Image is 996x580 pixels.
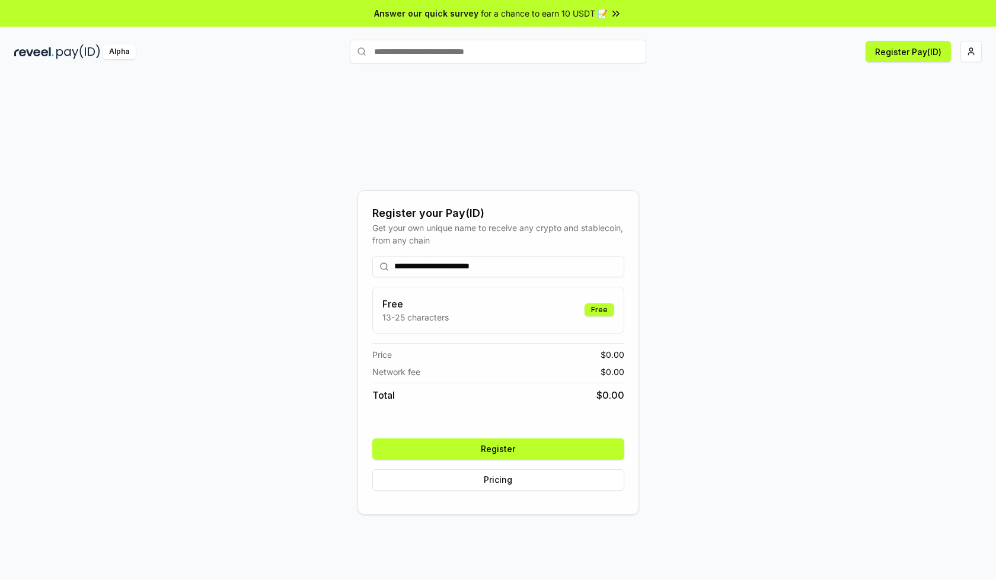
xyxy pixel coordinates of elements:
button: Register [372,438,624,460]
div: Register your Pay(ID) [372,205,624,222]
div: Get your own unique name to receive any crypto and stablecoin, from any chain [372,222,624,246]
span: Network fee [372,366,420,378]
span: $ 0.00 [601,366,624,378]
p: 13-25 characters [382,311,449,323]
button: Pricing [372,469,624,491]
div: Alpha [103,44,136,59]
span: $ 0.00 [601,348,624,361]
span: for a chance to earn 10 USDT 📝 [481,7,608,20]
button: Register Pay(ID) [866,41,951,62]
span: Price [372,348,392,361]
h3: Free [382,297,449,311]
span: $ 0.00 [596,388,624,402]
div: Free [585,303,614,316]
img: reveel_dark [14,44,54,59]
span: Answer our quick survey [374,7,478,20]
img: pay_id [56,44,100,59]
span: Total [372,388,395,402]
